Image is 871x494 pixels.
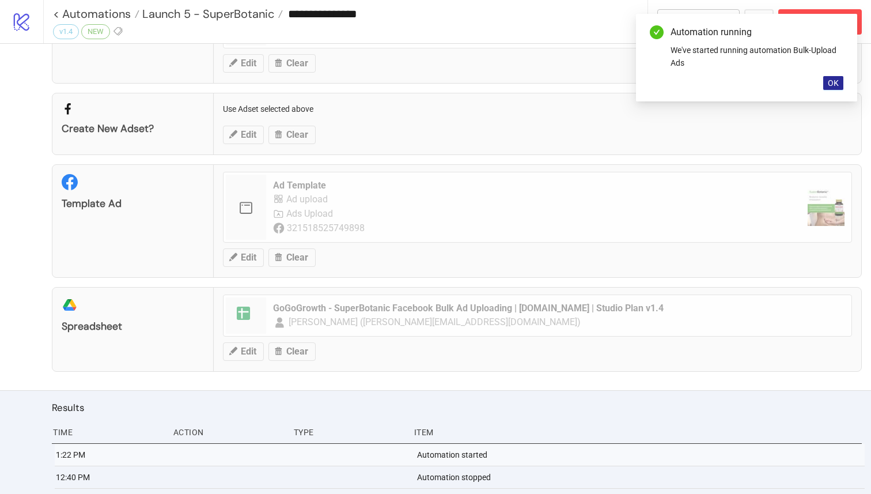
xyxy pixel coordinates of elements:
[778,9,862,35] button: Abort Run
[416,466,865,488] div: Automation stopped
[293,421,405,443] div: Type
[55,444,167,466] div: 1:22 PM
[671,25,843,39] div: Automation running
[744,9,774,35] button: ...
[650,25,664,39] span: check-circle
[139,6,274,21] span: Launch 5 - SuperBotanic
[413,421,862,443] div: Item
[823,76,843,90] button: OK
[828,78,839,88] span: OK
[657,9,740,35] button: To Builder
[81,24,110,39] div: NEW
[416,444,865,466] div: Automation started
[52,421,164,443] div: Time
[53,8,139,20] a: < Automations
[172,421,285,443] div: Action
[53,24,79,39] div: v1.4
[139,8,283,20] a: Launch 5 - SuperBotanic
[671,44,843,69] div: We've started running automation Bulk-Upload Ads
[52,400,862,415] h2: Results
[55,466,167,488] div: 12:40 PM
